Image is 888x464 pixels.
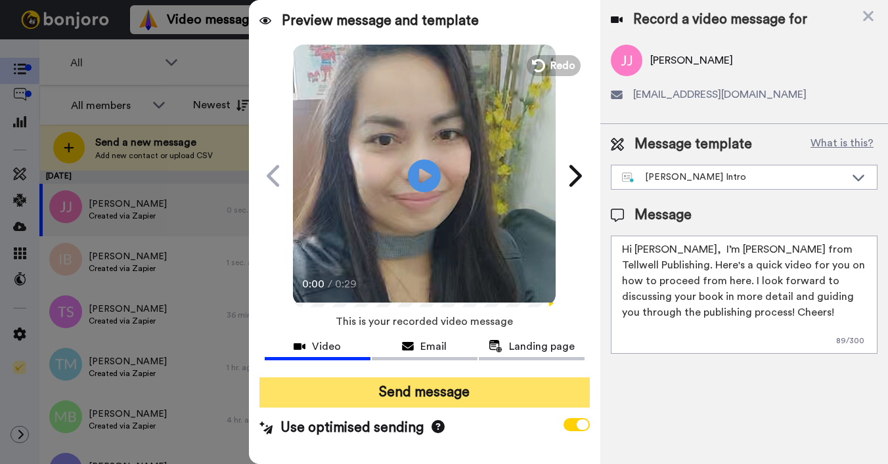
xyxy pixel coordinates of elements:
div: [PERSON_NAME] Intro [622,171,845,184]
button: Send message [259,377,590,408]
span: Message [634,205,692,225]
span: / [328,276,332,292]
span: Email [420,339,447,354]
img: nextgen-template.svg [622,173,634,183]
span: Landing page [509,339,575,354]
span: This is your recorded video message [336,307,513,336]
span: 0:29 [335,276,358,292]
span: Message template [634,135,752,154]
textarea: Hi [PERSON_NAME], I’m [PERSON_NAME] from Tellwell Publishing. Here's a quick video for you on how... [611,236,877,354]
span: [EMAIL_ADDRESS][DOMAIN_NAME] [633,87,807,102]
button: What is this? [807,135,877,154]
span: Video [312,339,341,354]
span: 0:00 [302,276,325,292]
span: Use optimised sending [280,418,424,438]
